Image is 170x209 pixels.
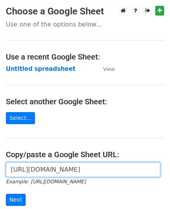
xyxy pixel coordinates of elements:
h4: Select another Google Sheet: [6,97,164,106]
a: Untitled spreadsheet [6,65,75,72]
h4: Use a recent Google Sheet: [6,52,164,61]
h3: Choose a Google Sheet [6,6,164,17]
input: Paste your Google Sheet URL here [6,162,160,177]
iframe: Chat Widget [131,172,170,209]
small: Example: [URL][DOMAIN_NAME] [6,179,86,184]
a: View [95,65,115,72]
input: Next [6,194,26,206]
h4: Copy/paste a Google Sheet URL: [6,150,164,159]
p: Use one of the options below... [6,20,164,28]
small: View [103,66,115,72]
a: Select... [6,112,35,124]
